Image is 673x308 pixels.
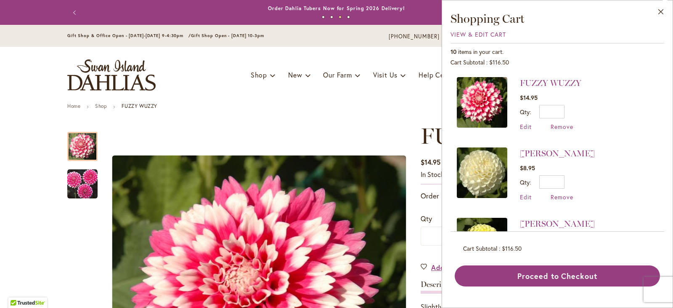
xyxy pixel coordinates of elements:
span: $14.95 [520,94,538,102]
label: Qty [520,178,531,186]
a: Edit [520,193,532,201]
a: Home [67,103,80,109]
span: Gift Shop & Office Open - [DATE]-[DATE] 9-4:30pm / [67,33,191,38]
button: 1 of 4 [322,16,325,19]
p: Order Now for Spring 2026 Delivery [421,191,606,201]
span: Cart Subtotal [463,244,497,252]
a: Order Dahlia Tubers Now for Spring 2026 Delivery! [268,5,405,11]
a: [PHONE_NUMBER] [389,32,440,41]
div: FUZZY WUZZY [67,161,98,198]
a: [PERSON_NAME] [520,219,595,229]
a: store logo [67,59,156,91]
div: Availability [421,170,444,179]
img: FUZZY WUZZY [457,77,507,128]
span: 10 [450,48,456,56]
a: NETTIE [457,218,507,271]
span: FUZZY WUZZY [421,123,580,149]
a: Remove [551,193,573,201]
span: Our Farm [323,70,352,79]
span: $14.95 [421,158,440,166]
img: NETTIE [457,218,507,268]
a: Add to Wish List [421,262,489,272]
button: 2 of 4 [330,16,333,19]
span: In stock [421,170,444,179]
span: New [288,70,302,79]
span: Qty [421,214,432,223]
span: items in your cart. [458,48,503,56]
strong: FUZZY WUZZY [122,103,157,109]
button: 3 of 4 [339,16,342,19]
a: FUZZY WUZZY [457,77,507,131]
span: Shopping Cart [450,11,525,26]
a: WHITE NETTIE [457,147,507,201]
a: Description [421,281,458,293]
button: 4 of 4 [347,16,350,19]
span: $116.50 [502,244,522,252]
button: Proceed to Checkout [455,265,660,287]
span: $8.95 [520,164,535,172]
span: Shop [251,70,267,79]
span: Cart Subtotal [450,58,485,66]
a: Edit [520,123,532,131]
span: Gift Shop Open - [DATE] 10-3pm [191,33,264,38]
label: Qty [520,108,531,116]
a: Shop [95,103,107,109]
img: FUZZY WUZZY [67,169,98,199]
a: View & Edit Cart [450,30,506,38]
span: Help Center [419,70,457,79]
span: Add to Wish List [431,262,489,272]
iframe: Launch Accessibility Center [6,278,30,302]
a: FUZZY WUZZY [520,78,581,88]
a: Remove [551,123,573,131]
button: Previous [67,4,84,21]
span: $116.50 [489,58,509,66]
span: Visit Us [373,70,397,79]
a: [PERSON_NAME] [520,148,595,158]
img: WHITE NETTIE [457,147,507,198]
div: FUZZY WUZZY [67,123,106,161]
